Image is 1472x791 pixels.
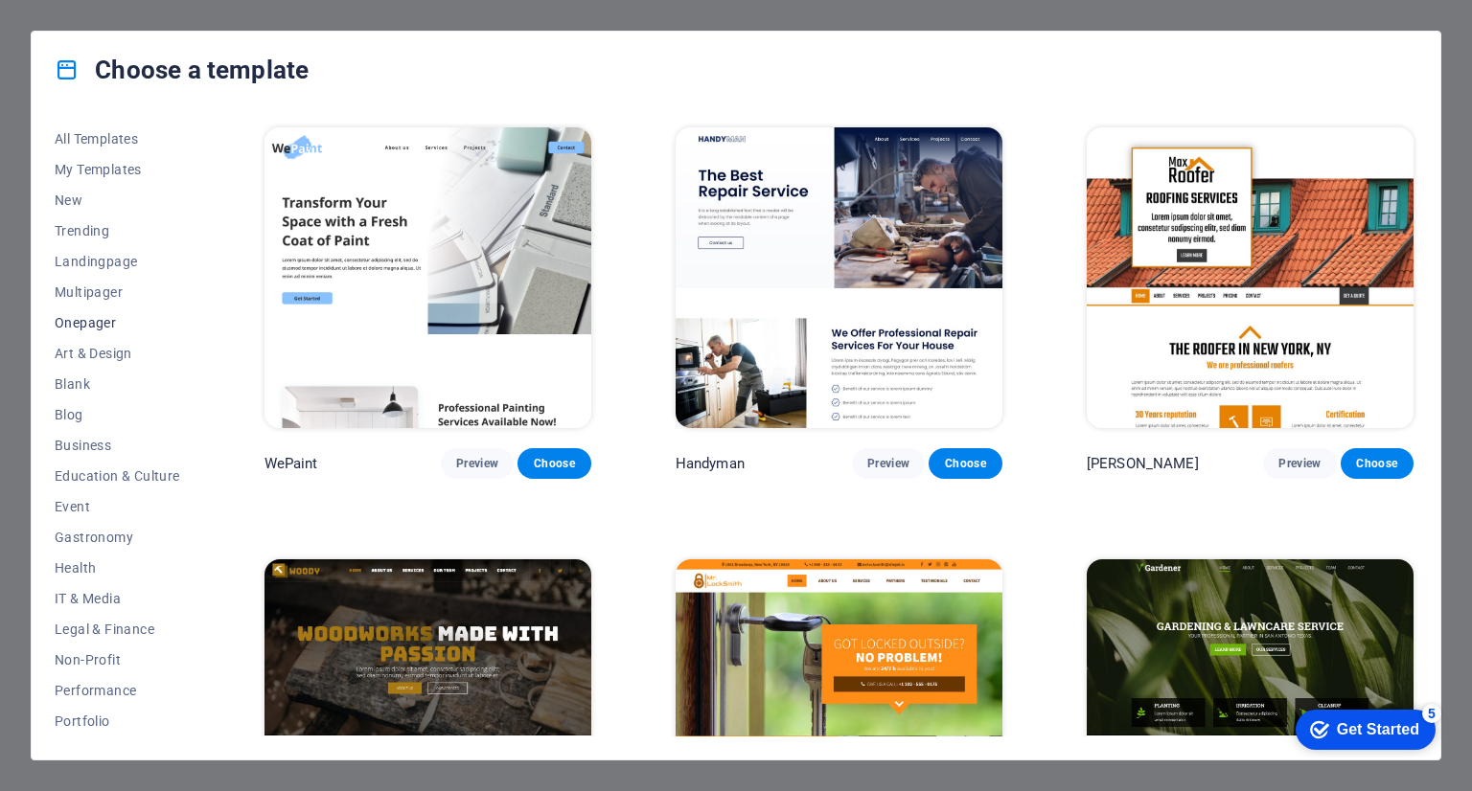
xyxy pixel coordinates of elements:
button: Preview [1263,448,1336,479]
button: Onepager [55,307,180,338]
p: [PERSON_NAME] [1087,454,1199,473]
span: Gastronomy [55,530,180,545]
button: Business [55,430,180,461]
span: Trending [55,223,180,238]
button: Choose [929,448,1001,479]
button: Non-Profit [55,644,180,675]
span: Blank [55,376,180,392]
h4: Choose a template [55,55,309,85]
button: IT & Media [55,583,180,614]
span: Health [55,560,180,576]
button: Event [55,491,180,522]
button: Preview [441,448,514,479]
span: Choose [1356,456,1398,471]
img: Handyman [676,127,1002,428]
img: WePaint [264,127,591,428]
button: My Templates [55,154,180,185]
button: Choose [1341,448,1414,479]
button: Multipager [55,277,180,307]
span: Performance [55,683,180,698]
div: 5 [142,4,161,23]
button: Education & Culture [55,461,180,491]
button: All Templates [55,124,180,154]
span: IT & Media [55,591,180,606]
p: WePaint [264,454,318,473]
span: All Templates [55,131,180,147]
span: Non-Profit [55,652,180,667]
button: Choose [517,448,590,479]
span: Portfolio [55,713,180,729]
button: Preview [852,448,925,479]
span: Preview [456,456,498,471]
span: My Templates [55,162,180,177]
span: Education & Culture [55,468,180,484]
span: Preview [867,456,909,471]
button: New [55,185,180,215]
button: Gastronomy [55,522,180,553]
img: Max Roofer [1087,127,1414,428]
span: Event [55,499,180,514]
span: Blog [55,407,180,422]
span: Multipager [55,284,180,300]
p: Handyman [676,454,745,473]
button: Blank [55,369,180,399]
span: Preview [1278,456,1321,471]
button: Legal & Finance [55,614,180,644]
span: Onepager [55,315,180,330]
span: Choose [944,456,986,471]
button: Blog [55,399,180,430]
span: Legal & Finance [55,621,180,637]
span: Art & Design [55,346,180,361]
button: Art & Design [55,338,180,369]
div: Get Started [57,21,139,38]
button: Portfolio [55,706,180,736]
button: Landingpage [55,246,180,277]
button: Health [55,553,180,583]
button: Performance [55,675,180,706]
span: Business [55,438,180,453]
span: New [55,192,180,208]
div: Get Started 5 items remaining, 0% complete [15,10,155,50]
button: Trending [55,215,180,246]
span: Choose [533,456,575,471]
span: Landingpage [55,254,180,269]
